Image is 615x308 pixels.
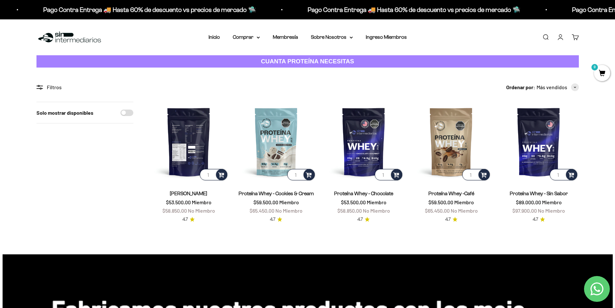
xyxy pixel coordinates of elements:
a: 4.74.7 de 5.0 estrellas [182,216,195,223]
a: Proteína Whey - Cookies & Cream [239,191,314,196]
a: 4.74.7 de 5.0 estrellas [533,216,545,223]
span: $65.450,00 [425,207,450,214]
a: [PERSON_NAME] [170,191,207,196]
a: CUANTA PROTEÍNA NECESITAS [36,55,579,68]
label: Solo mostrar disponibles [36,109,93,117]
span: No Miembro [275,207,302,214]
a: Proteína Whey - Sin Sabor [510,191,568,196]
span: No Miembro [538,207,565,214]
span: $53.500,00 [166,199,191,205]
a: Proteína Whey -Café [428,191,474,196]
summary: Comprar [233,33,260,41]
span: Miembro [367,199,386,205]
span: $59.500,00 [253,199,278,205]
span: Miembro [454,199,474,205]
span: $97.900,00 [512,207,537,214]
p: Pago Contra Entrega 🚚 Hasta 60% de descuento vs precios de mercado 🛸 [38,5,251,15]
span: $58.850,00 [337,207,362,214]
a: 4.74.7 de 5.0 estrellas [357,216,370,223]
a: 4.74.7 de 5.0 estrellas [445,216,457,223]
span: Miembro [279,199,299,205]
span: 4.7 [357,216,363,223]
span: Miembro [192,199,211,205]
a: Proteína Whey - Chocolate [334,191,393,196]
mark: 0 [591,63,599,71]
span: $59.500,00 [428,199,453,205]
img: Proteína Whey - Vainilla [149,102,229,182]
span: No Miembro [451,207,478,214]
a: 4.74.7 de 5.0 estrellas [270,216,282,223]
span: 4.7 [182,216,188,223]
summary: Sobre Nosotros [311,33,353,41]
a: 0 [594,70,610,77]
button: Más vendidos [537,83,579,91]
span: Ordenar por: [506,83,535,91]
strong: CUANTA PROTEÍNA NECESITAS [261,58,354,65]
span: $89.000,00 [516,199,541,205]
span: $58.850,00 [162,207,187,214]
span: No Miembro [188,207,215,214]
div: Filtros [36,83,133,91]
span: 4.7 [445,216,451,223]
a: Ingreso Miembros [366,34,407,40]
p: Pago Contra Entrega 🚚 Hasta 60% de descuento vs precios de mercado 🛸 [303,5,516,15]
span: No Miembro [363,207,390,214]
span: $53.500,00 [341,199,366,205]
span: Miembro [542,199,562,205]
span: 4.7 [270,216,275,223]
a: Inicio [209,34,220,40]
span: 4.7 [533,216,538,223]
a: Membresía [273,34,298,40]
span: $65.450,00 [250,207,274,214]
span: Más vendidos [537,83,567,91]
